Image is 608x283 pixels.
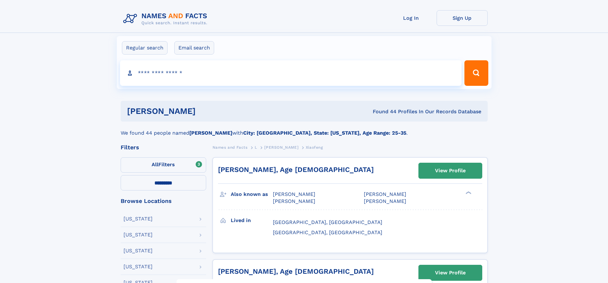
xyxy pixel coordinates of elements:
[218,166,374,174] a: [PERSON_NAME], Age [DEMOGRAPHIC_DATA]
[122,41,168,55] label: Regular search
[264,145,298,150] span: [PERSON_NAME]
[264,143,298,151] a: [PERSON_NAME]
[121,157,206,173] label: Filters
[174,41,214,55] label: Email search
[124,248,153,253] div: [US_STATE]
[464,191,472,195] div: ❯
[273,198,315,204] span: [PERSON_NAME]
[364,198,406,204] span: [PERSON_NAME]
[218,267,374,275] a: [PERSON_NAME], Age [DEMOGRAPHIC_DATA]
[121,145,206,150] div: Filters
[124,264,153,269] div: [US_STATE]
[124,232,153,237] div: [US_STATE]
[364,191,406,197] span: [PERSON_NAME]
[284,108,481,115] div: Found 44 Profiles In Our Records Database
[464,60,488,86] button: Search Button
[121,122,488,137] div: We found 44 people named with .
[124,216,153,221] div: [US_STATE]
[255,145,257,150] span: L
[121,198,206,204] div: Browse Locations
[121,10,213,27] img: Logo Names and Facts
[152,161,158,168] span: All
[419,265,482,280] a: View Profile
[273,229,382,235] span: [GEOGRAPHIC_DATA], [GEOGRAPHIC_DATA]
[243,130,406,136] b: City: [GEOGRAPHIC_DATA], State: [US_STATE], Age Range: 25-35
[189,130,232,136] b: [PERSON_NAME]
[127,107,284,115] h1: [PERSON_NAME]
[435,265,466,280] div: View Profile
[386,10,437,26] a: Log In
[437,10,488,26] a: Sign Up
[273,191,315,197] span: [PERSON_NAME]
[255,143,257,151] a: L
[231,215,273,226] h3: Lived in
[435,163,466,178] div: View Profile
[120,60,462,86] input: search input
[306,145,323,150] span: Xiaofeng
[419,163,482,178] a: View Profile
[231,189,273,200] h3: Also known as
[213,143,248,151] a: Names and Facts
[273,219,382,225] span: [GEOGRAPHIC_DATA], [GEOGRAPHIC_DATA]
